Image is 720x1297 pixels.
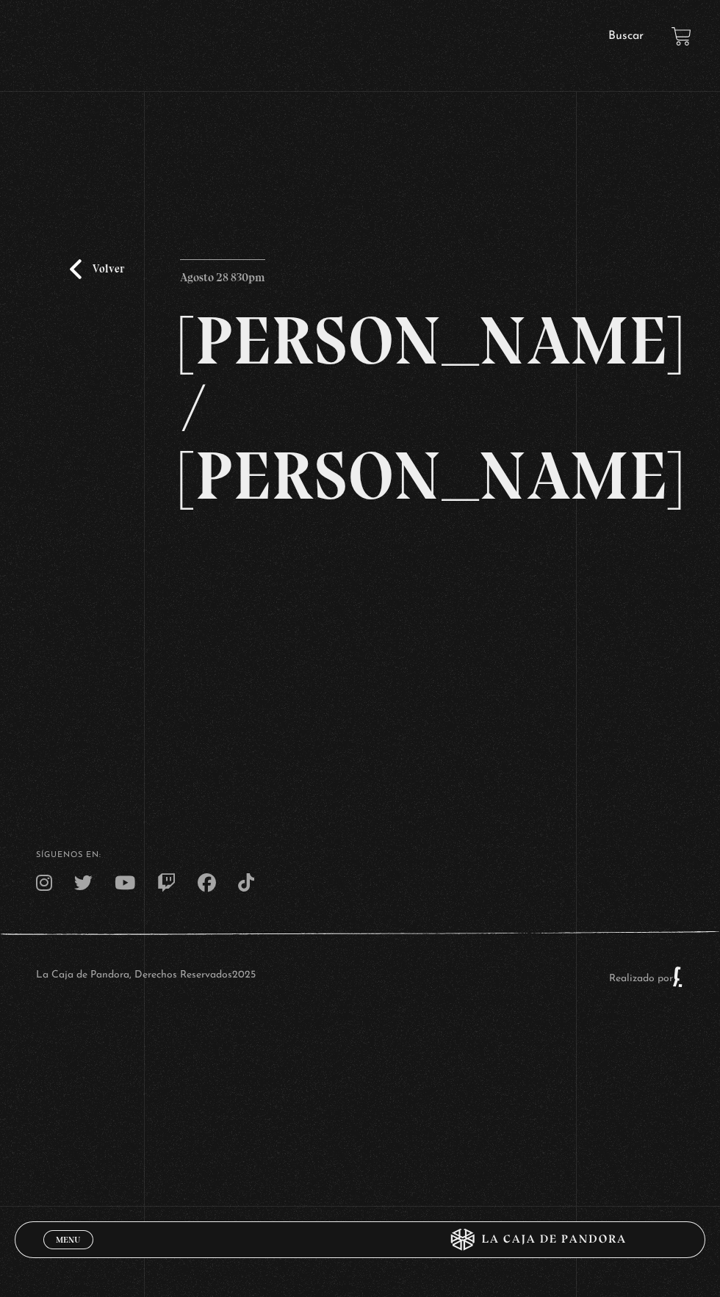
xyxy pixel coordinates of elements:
p: La Caja de Pandora, Derechos Reservados 2025 [36,966,256,988]
a: Volver [70,259,124,279]
h2: [PERSON_NAME] / [PERSON_NAME] [180,307,539,510]
a: Realizado por [609,973,684,984]
p: Agosto 28 830pm [180,259,265,289]
a: View your shopping cart [672,26,691,46]
h4: SÍguenos en: [36,851,684,859]
a: Buscar [608,30,644,42]
iframe: Dailymotion video player – PROGRAMA EDITADO 29-8 TRUMP-MAD- [180,532,539,734]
